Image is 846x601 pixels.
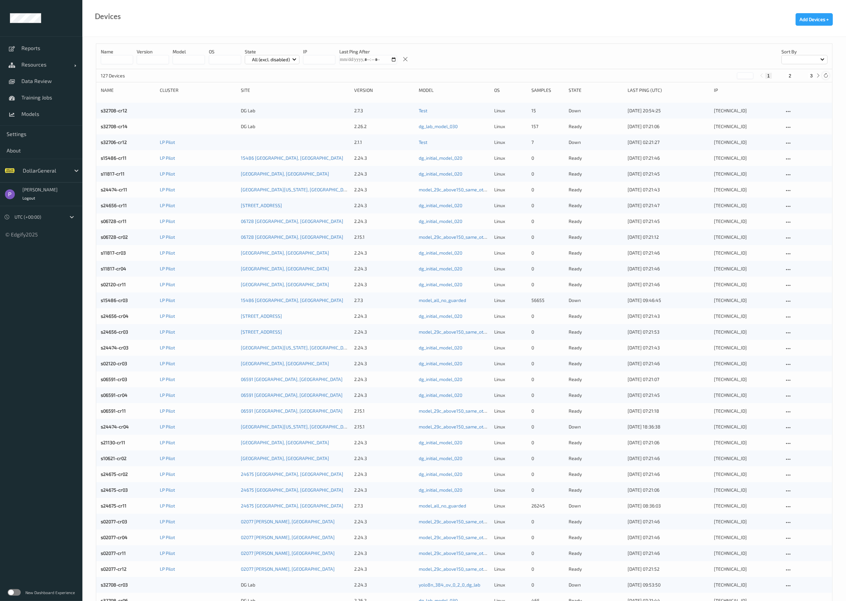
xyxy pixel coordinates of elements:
p: All (excl. disabled) [250,56,292,63]
a: dg_initial_model_020 [419,250,462,256]
a: s24675-cr03 [101,487,128,493]
p: ready [569,281,623,288]
p: down [569,423,623,430]
div: [TECHNICAL_ID] [714,376,779,383]
a: [STREET_ADDRESS] [241,203,282,208]
a: [STREET_ADDRESS] [241,313,282,319]
div: [TECHNICAL_ID] [714,123,779,130]
a: [GEOGRAPHIC_DATA], [GEOGRAPHIC_DATA] [241,455,329,461]
div: 0 [531,439,564,446]
a: model_29c_above150_same_other [419,187,491,192]
a: s32708-cr14 [101,123,127,129]
div: [DATE] 09:46:45 [628,297,710,304]
p: linux [494,107,527,114]
a: dg_initial_model_020 [419,203,462,208]
button: 1 [765,73,772,79]
div: 2.24.3 [354,250,414,256]
div: [DATE] 07:21:45 [628,171,710,177]
div: Name [101,87,155,94]
div: 0 [531,281,564,288]
a: dg_initial_model_020 [419,218,462,224]
div: [TECHNICAL_ID] [714,344,779,351]
button: Add Devices + [796,13,833,26]
a: model_29c_above150_same_other [419,534,491,540]
div: 2.24.3 [354,329,414,335]
p: ready [569,171,623,177]
a: [GEOGRAPHIC_DATA][US_STATE], [GEOGRAPHIC_DATA] [241,345,353,350]
a: model_all_no_guarded [419,503,466,508]
div: 0 [531,155,564,161]
p: linux [494,360,527,367]
a: s21130-cr11 [101,440,125,445]
div: Samples [531,87,564,94]
a: s24675-cr02 [101,471,128,477]
a: model_29c_above150_same_other [419,234,491,240]
div: 2.26.2 [354,123,414,130]
a: s15486-cr03 [101,297,128,303]
p: ready [569,471,623,478]
div: 7 [531,139,564,146]
p: down [569,139,623,146]
a: model_29c_above150_same_other [419,550,491,556]
div: [TECHNICAL_ID] [714,439,779,446]
div: 0 [531,171,564,177]
a: LP Pilot [160,313,175,319]
div: 2.24.3 [354,265,414,272]
p: linux [494,423,527,430]
a: LP Pilot [160,361,175,366]
div: [TECHNICAL_ID] [714,155,779,161]
p: linux [494,503,527,509]
a: [GEOGRAPHIC_DATA], [GEOGRAPHIC_DATA] [241,171,329,177]
div: 26245 [531,503,564,509]
a: s02077-cr04 [101,534,127,540]
a: yolo8n_384_ov_0_2_0_dg_lab [419,582,480,587]
a: 02077 [PERSON_NAME], [GEOGRAPHIC_DATA] [241,519,335,524]
a: LP Pilot [160,519,175,524]
a: LP Pilot [160,329,175,335]
a: dg_initial_model_020 [419,440,462,445]
div: 2.24.3 [354,487,414,493]
div: [DATE] 18:36:38 [628,423,710,430]
a: 02077 [PERSON_NAME], [GEOGRAPHIC_DATA] [241,550,335,556]
div: 0 [531,265,564,272]
p: down [569,107,623,114]
div: 2.24.3 [354,313,414,319]
p: model [173,48,205,55]
button: 2 [787,73,793,79]
p: ready [569,329,623,335]
a: 06728 [GEOGRAPHIC_DATA], [GEOGRAPHIC_DATA] [241,218,343,224]
div: [DATE] 07:21:07 [628,376,710,383]
div: [TECHNICAL_ID] [714,202,779,209]
a: 24675 [GEOGRAPHIC_DATA], [GEOGRAPHIC_DATA] [241,503,343,508]
a: s06591-cr11 [101,408,126,414]
a: LP Pilot [160,203,175,208]
a: dg_initial_model_020 [419,471,462,477]
p: Sort by [781,48,828,55]
div: [DATE] 07:21:18 [628,408,710,414]
p: linux [494,250,527,256]
div: 2.15.1 [354,234,414,240]
div: [DATE] 07:21:46 [628,265,710,272]
div: 2.1.1 [354,139,414,146]
p: ready [569,123,623,130]
div: 0 [531,313,564,319]
a: dg_initial_model_020 [419,455,462,461]
a: 02077 [PERSON_NAME], [GEOGRAPHIC_DATA] [241,566,335,572]
a: model_29c_above150_same_other [419,329,491,335]
p: ready [569,439,623,446]
div: Cluster [160,87,236,94]
div: 2.24.3 [354,455,414,462]
a: [STREET_ADDRESS] [241,329,282,335]
a: dg_lab_model_030 [419,123,458,129]
div: [DATE] 02:21:27 [628,139,710,146]
div: 2.24.3 [354,360,414,367]
p: IP [303,48,335,55]
div: 0 [531,471,564,478]
div: Model [419,87,490,94]
a: LP Pilot [160,139,175,145]
div: 2.24.3 [354,171,414,177]
a: s32706-cr12 [101,139,127,145]
a: dg_initial_model_020 [419,171,462,177]
div: [TECHNICAL_ID] [714,487,779,493]
a: LP Pilot [160,455,175,461]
